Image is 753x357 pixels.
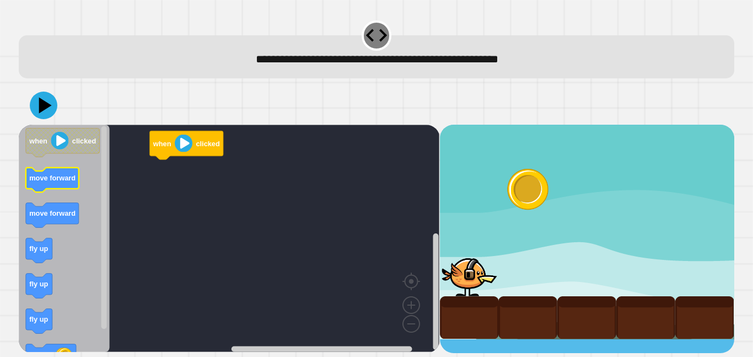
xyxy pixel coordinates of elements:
text: fly up [29,244,48,253]
text: when [153,140,171,148]
text: clicked [196,140,220,148]
text: fly up [29,315,48,323]
text: move forward [29,209,76,217]
text: clicked [72,137,96,145]
div: Blockly Workspace [19,125,439,353]
text: move forward [29,174,76,182]
text: fly up [29,280,48,288]
text: when [29,137,47,145]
